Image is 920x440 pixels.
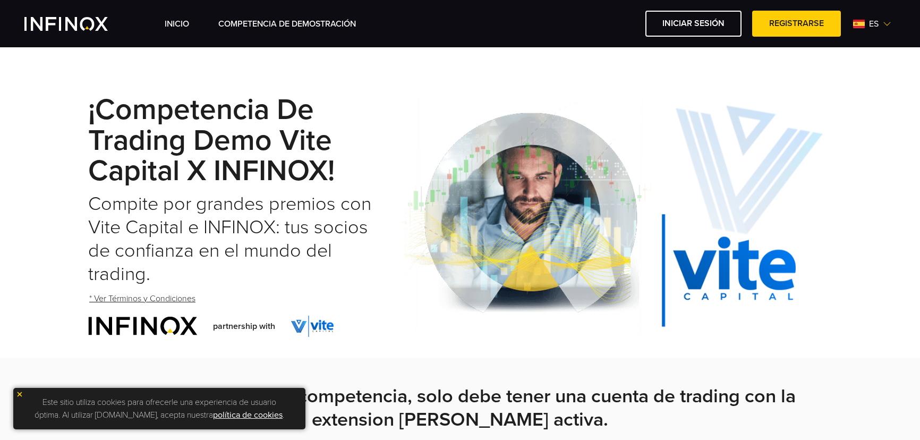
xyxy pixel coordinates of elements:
img: yellow close icon [16,391,23,398]
a: Registrarse [752,11,841,37]
a: política de cookies [213,410,283,420]
span: partnership with [213,320,275,333]
strong: ¡Competencia de Trading Demo Vite Capital x INFINOX! [88,92,335,189]
a: INFINOX Vite [24,17,133,31]
span: es [865,18,883,30]
a: Iniciar sesión [645,11,742,37]
a: * Ver Términos y Condiciones [88,286,197,312]
h2: Compite por grandes premios con Vite Capital e INFINOX: tus socios de confianza en el mundo del t... [88,192,394,286]
a: Competencia de Demostración [218,18,356,30]
a: INICIO [165,18,189,30]
p: Este sitio utiliza cookies para ofrecerle una experiencia de usuario óptima. Al utilizar [DOMAIN_... [19,393,300,424]
strong: Para participar en la competencia, solo debe tener una cuenta de trading con la extension [PERSON... [124,385,796,431]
